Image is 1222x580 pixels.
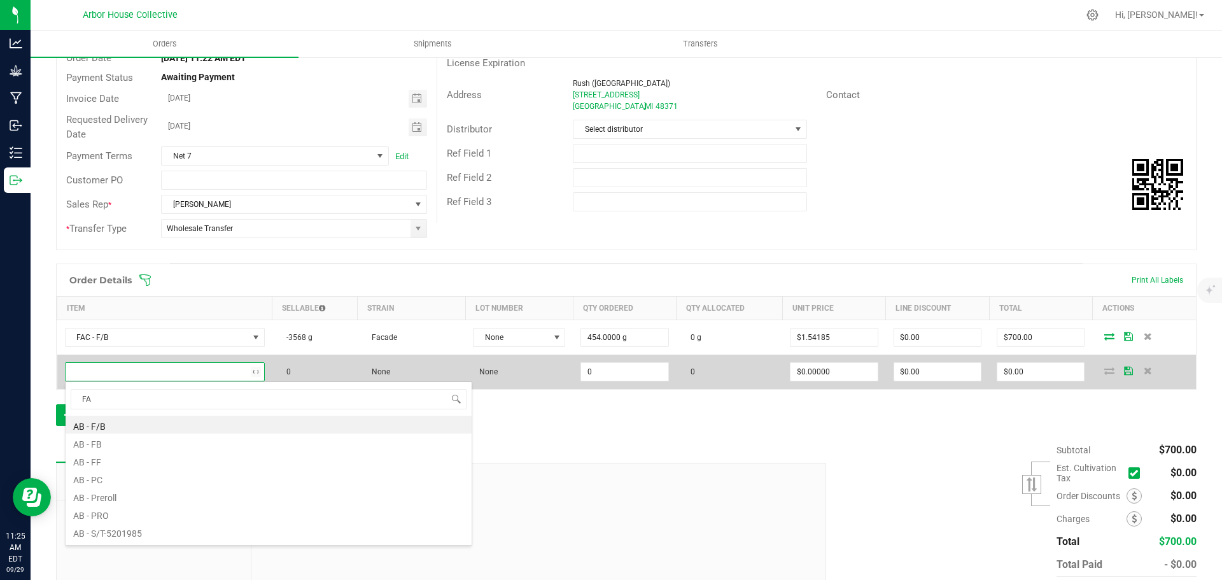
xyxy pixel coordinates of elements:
[1057,514,1127,524] span: Charges
[643,102,645,111] span: ,
[1115,10,1198,20] span: Hi, [PERSON_NAME]!
[1085,9,1100,21] div: Manage settings
[395,152,409,161] a: Edit
[66,174,123,186] span: Customer PO
[409,90,427,108] span: Toggle calendar
[1170,467,1197,479] span: $0.00
[1057,445,1090,455] span: Subtotal
[1132,159,1183,210] qrcode: 00000121
[666,38,735,50] span: Transfers
[83,10,178,20] span: Arbor House Collective
[161,72,235,82] strong: Awaiting Payment
[10,37,22,50] inline-svg: Analytics
[826,89,860,101] span: Contact
[997,363,1084,381] input: 0
[790,363,877,381] input: 0
[298,31,566,57] a: Shipments
[272,297,358,320] th: Sellable
[1170,490,1197,502] span: $0.00
[10,174,22,187] inline-svg: Outbound
[66,93,119,104] span: Invoice Date
[1132,159,1183,210] img: Scan me!
[581,363,668,381] input: 0
[677,297,782,320] th: Qty Allocated
[465,297,573,320] th: Lot Number
[581,329,668,346] input: 0
[10,64,22,77] inline-svg: Grow
[66,223,127,234] span: Transfer Type
[409,118,427,136] span: Toggle calendar
[447,148,491,159] span: Ref Field 1
[162,195,410,213] span: [PERSON_NAME]
[31,31,298,57] a: Orders
[886,297,989,320] th: Line Discount
[1057,535,1079,548] span: Total
[66,114,148,140] span: Requested Delivery Date
[447,124,492,135] span: Distributor
[280,333,313,342] span: -3568 g
[66,150,132,162] span: Payment Terms
[1138,332,1157,340] span: Delete Order Detail
[365,367,390,376] span: None
[473,367,498,376] span: None
[447,196,491,208] span: Ref Field 3
[566,31,834,57] a: Transfers
[6,530,25,565] p: 11:25 AM EDT
[1159,444,1197,456] span: $700.00
[10,119,22,132] inline-svg: Inbound
[1159,535,1197,548] span: $700.00
[573,120,790,138] span: Select distributor
[894,329,981,346] input: 0
[162,147,372,165] span: Net 7
[65,328,265,347] span: NO DATA FOUND
[6,565,25,574] p: 09/29
[573,297,676,320] th: Qty Ordered
[397,38,469,50] span: Shipments
[447,57,525,69] span: License Expiration
[573,90,640,99] span: [STREET_ADDRESS]
[10,92,22,104] inline-svg: Manufacturing
[10,146,22,159] inline-svg: Inventory
[57,297,272,320] th: Item
[782,297,885,320] th: Unit Price
[1119,367,1138,374] span: Save Order Detail
[894,363,981,381] input: 0
[66,329,248,346] span: FAC - F/B
[66,52,111,64] span: Order Date
[447,172,491,183] span: Ref Field 2
[1164,558,1197,570] span: - $0.00
[1119,332,1138,340] span: Save Order Detail
[573,79,670,88] span: Rush ([GEOGRAPHIC_DATA])
[684,367,695,376] span: 0
[1057,463,1123,483] span: Est. Cultivation Tax
[161,53,246,63] strong: [DATE] 11:22 AM EDT
[1138,367,1157,374] span: Delete Order Detail
[280,367,291,376] span: 0
[1057,491,1127,501] span: Order Discounts
[997,329,1084,346] input: 0
[790,329,877,346] input: 0
[645,102,653,111] span: MI
[684,333,701,342] span: 0 g
[1092,297,1196,320] th: Actions
[13,478,51,516] iframe: Resource center
[656,102,678,111] span: 48371
[447,89,482,101] span: Address
[358,297,465,320] th: Strain
[1170,513,1197,525] span: $0.00
[474,329,549,346] span: None
[66,199,108,210] span: Sales Rep
[1057,558,1102,570] span: Total Paid
[56,439,132,463] div: Notes
[365,333,397,342] span: Facade
[1128,465,1146,482] span: Calculate cultivation tax
[573,102,646,111] span: [GEOGRAPHIC_DATA]
[69,275,132,285] h1: Order Details
[66,72,133,83] span: Payment Status
[989,297,1092,320] th: Total
[136,38,194,50] span: Orders
[56,404,141,426] button: Add New Detail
